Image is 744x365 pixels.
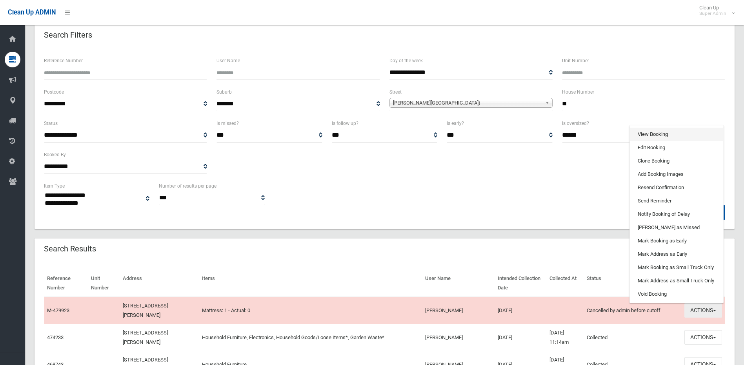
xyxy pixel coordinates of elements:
[630,261,723,274] a: Mark Booking as Small Truck Only
[699,11,726,16] small: Super Admin
[684,303,722,318] button: Actions
[630,181,723,194] a: Resend Confirmation
[44,88,64,96] label: Postcode
[88,270,120,297] th: Unit Number
[159,182,216,190] label: Number of results per page
[47,334,64,340] a: 474233
[562,119,589,128] label: Is oversized?
[8,9,56,16] span: Clean Up ADMIN
[422,324,495,351] td: [PERSON_NAME]
[584,297,681,324] td: Cancelled by admin before cutoff
[44,56,83,65] label: Reference Number
[389,88,402,96] label: Street
[199,270,422,297] th: Items
[44,270,88,297] th: Reference Number
[44,182,65,190] label: Item Type
[495,270,546,297] th: Intended Collection Date
[216,56,240,65] label: User Name
[120,270,198,297] th: Address
[35,27,102,43] header: Search Filters
[447,119,464,128] label: Is early?
[216,119,239,128] label: Is missed?
[630,168,723,181] a: Add Booking Images
[123,330,168,345] a: [STREET_ADDRESS][PERSON_NAME]
[630,234,723,248] a: Mark Booking as Early
[123,303,168,318] a: [STREET_ADDRESS][PERSON_NAME]
[422,270,495,297] th: User Name
[47,307,69,313] a: M-479923
[216,88,232,96] label: Suburb
[630,154,723,168] a: Clone Booking
[546,324,584,351] td: [DATE] 11:14am
[562,56,589,65] label: Unit Number
[630,248,723,261] a: Mark Address as Early
[630,221,723,234] a: [PERSON_NAME] as Missed
[630,208,723,221] a: Notify Booking of Delay
[44,119,58,128] label: Status
[684,330,722,345] button: Actions
[332,119,358,128] label: Is follow up?
[630,128,723,141] a: View Booking
[630,274,723,287] a: Mark Address as Small Truck Only
[495,324,546,351] td: [DATE]
[630,194,723,208] a: Send Reminder
[35,241,106,257] header: Search Results
[584,270,681,297] th: Status
[389,56,423,65] label: Day of the week
[422,297,495,324] td: [PERSON_NAME]
[584,324,681,351] td: Collected
[199,324,422,351] td: Household Furniture, Electronics, Household Goods/Loose Items*, Garden Waste*
[546,270,584,297] th: Collected At
[562,88,594,96] label: House Number
[630,141,723,154] a: Edit Booking
[695,5,734,16] span: Clean Up
[44,150,66,159] label: Booked By
[393,98,542,108] span: [PERSON_NAME][GEOGRAPHIC_DATA])
[630,287,723,301] a: Void Booking
[495,297,546,324] td: [DATE]
[199,297,422,324] td: Mattress: 1 - Actual: 0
